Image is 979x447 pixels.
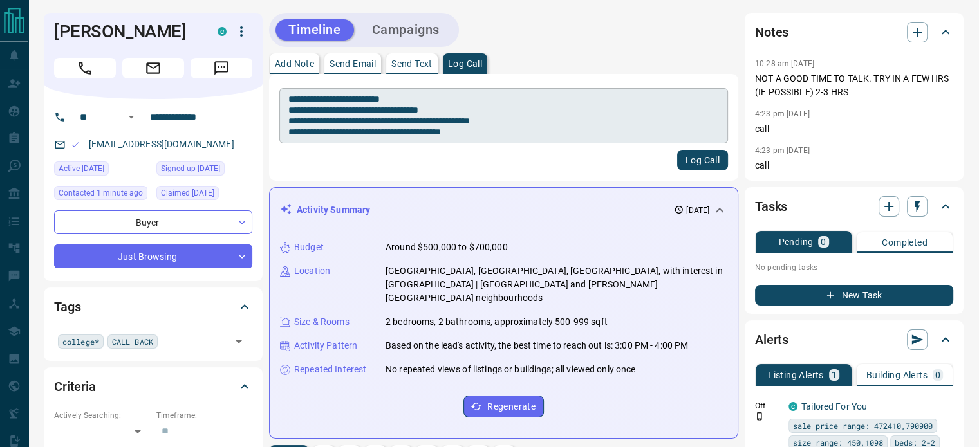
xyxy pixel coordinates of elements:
[275,19,354,41] button: Timeline
[294,315,350,329] p: Size & Rooms
[112,335,153,348] span: CALL BACK
[275,59,314,68] p: Add Note
[294,241,324,254] p: Budget
[218,27,227,36] div: condos.ca
[832,370,837,379] p: 1
[755,400,781,412] p: Off
[755,329,788,350] h2: Alerts
[463,396,544,417] button: Regenerate
[386,315,608,329] p: 2 bedrooms, 2 bathrooms, approximately 500-999 sqft
[297,203,370,217] p: Activity Summary
[294,363,366,376] p: Repeated Interest
[866,370,928,379] p: Building Alerts
[755,412,764,421] svg: Push Notification Only
[755,191,953,222] div: Tasks
[54,58,116,78] span: Call
[280,198,727,222] div: Activity Summary[DATE]
[386,339,688,352] p: Based on the lead's activity, the best time to reach out is: 3:00 PM - 4:00 PM
[59,187,143,199] span: Contacted 1 minute ago
[54,376,96,397] h2: Criteria
[54,21,198,42] h1: [PERSON_NAME]
[677,150,728,170] button: Log Call
[755,122,953,136] p: call
[686,205,709,216] p: [DATE]
[386,264,727,305] p: [GEOGRAPHIC_DATA], [GEOGRAPHIC_DATA], [GEOGRAPHIC_DATA], with interest in [GEOGRAPHIC_DATA] | [GE...
[156,186,252,204] div: Fri Sep 12 2025
[882,238,928,247] p: Completed
[755,196,787,217] h2: Tasks
[161,162,220,175] span: Signed up [DATE]
[768,370,824,379] p: Listing Alerts
[294,339,357,352] p: Activity Pattern
[161,187,214,199] span: Claimed [DATE]
[54,210,252,234] div: Buyer
[124,109,139,125] button: Open
[156,410,252,421] p: Timeframe:
[359,19,452,41] button: Campaigns
[386,241,508,254] p: Around $500,000 to $700,000
[448,59,482,68] p: Log Call
[89,139,234,149] a: [EMAIL_ADDRESS][DOMAIN_NAME]
[54,410,150,421] p: Actively Searching:
[386,363,635,376] p: No repeated views of listings or buildings; all viewed only once
[755,72,953,99] p: NOT A GOOD TIME TO TALK. TRY IN A FEW HRS (IF POSSIBLE) 2-3 HRS
[788,402,797,411] div: condos.ca
[230,333,248,351] button: Open
[793,419,933,432] span: sale price range: 472410,790900
[62,335,99,348] span: college*
[755,17,953,48] div: Notes
[54,296,80,317] h2: Tags
[755,146,810,155] p: 4:23 pm [DATE]
[755,285,953,306] button: New Task
[755,109,810,118] p: 4:23 pm [DATE]
[801,401,867,412] a: Tailored For You
[755,59,814,68] p: 10:28 am [DATE]
[294,264,330,278] p: Location
[821,237,826,246] p: 0
[391,59,433,68] p: Send Text
[755,159,953,172] p: call
[778,237,813,246] p: Pending
[156,161,252,179] div: Fri Sep 12 2025
[54,161,150,179] div: Fri Sep 12 2025
[755,324,953,355] div: Alerts
[755,258,953,277] p: No pending tasks
[330,59,376,68] p: Send Email
[54,244,252,268] div: Just Browsing
[935,370,940,379] p: 0
[54,371,252,402] div: Criteria
[54,186,150,204] div: Tue Sep 16 2025
[191,58,252,78] span: Message
[71,140,80,149] svg: Email Valid
[59,162,104,175] span: Active [DATE]
[755,22,788,42] h2: Notes
[54,291,252,322] div: Tags
[122,58,184,78] span: Email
